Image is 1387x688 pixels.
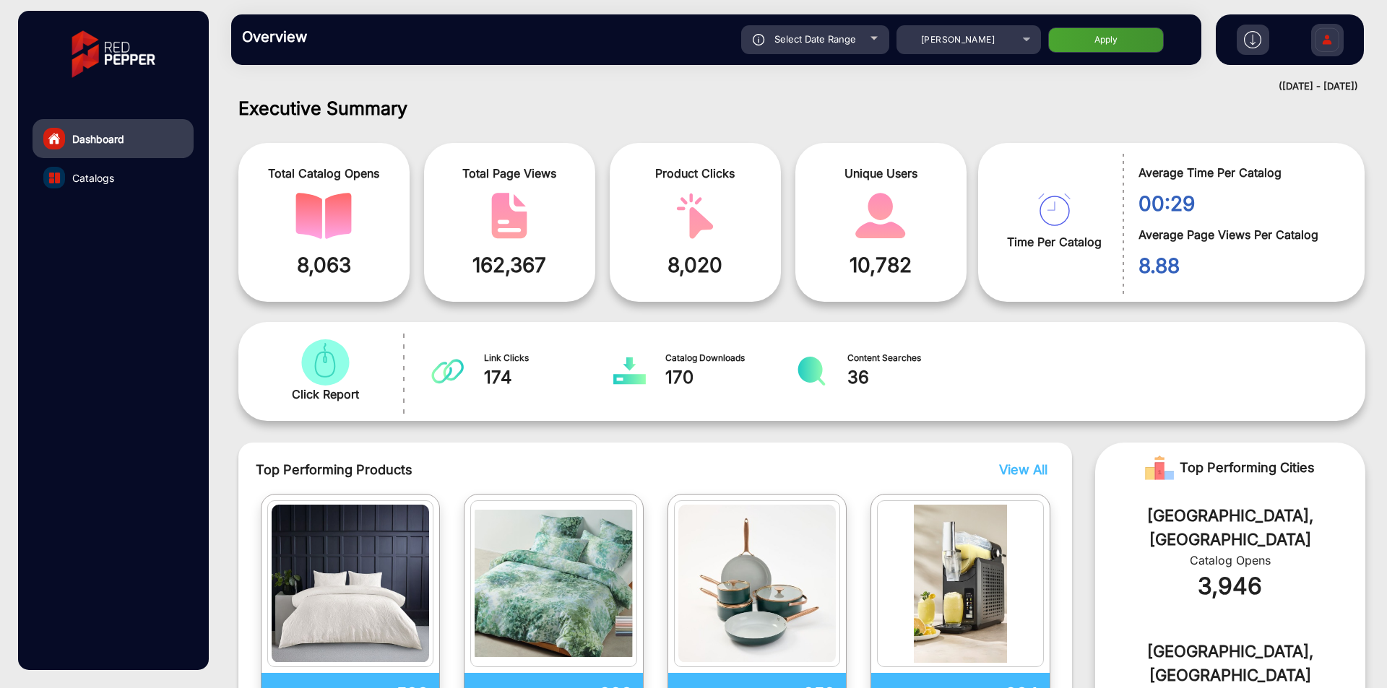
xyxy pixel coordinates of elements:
img: catalog [297,339,353,386]
img: vmg-logo [61,18,165,90]
span: 10,782 [806,250,956,280]
button: View All [995,460,1044,479]
h3: Overview [242,28,444,45]
img: catalog [613,357,646,386]
span: Dashboard [72,131,124,147]
img: catalog [852,193,909,239]
img: catalog [667,193,723,239]
img: catalog [795,357,828,386]
img: icon [753,34,765,45]
img: home [48,132,61,145]
span: Average Page Views Per Catalog [1138,226,1343,243]
img: h2download.svg [1244,31,1261,48]
img: catalog [431,357,464,386]
span: 00:29 [1138,188,1343,219]
button: Apply [1048,27,1164,53]
div: ([DATE] - [DATE]) [217,79,1358,94]
div: Catalog Opens [1117,552,1344,569]
span: 162,367 [435,250,584,280]
img: Rank image [1145,453,1174,482]
span: 8,020 [621,250,770,280]
span: Top Performing Cities [1180,453,1315,482]
img: catalog [481,193,537,239]
span: Link Clicks [484,352,615,365]
img: catalog [272,505,430,663]
img: catalog [678,505,837,663]
span: Total Page Views [435,165,584,182]
span: 8.88 [1138,251,1343,281]
div: 3,946 [1117,569,1344,604]
span: 36 [847,365,978,391]
span: Top Performing Products [256,460,865,479]
div: [GEOGRAPHIC_DATA], [GEOGRAPHIC_DATA] [1117,504,1344,552]
div: [GEOGRAPHIC_DATA], [GEOGRAPHIC_DATA] [1117,640,1344,687]
h1: Executive Summary [238,97,1365,119]
span: Catalog Downloads [665,352,796,365]
span: Product Clicks [621,165,770,182]
span: Content Searches [847,352,978,365]
span: Select Date Range [774,33,856,45]
a: Dashboard [33,119,194,158]
img: catalog [295,193,352,239]
span: [PERSON_NAME] [921,34,995,45]
img: catalog [881,505,1040,663]
span: 174 [484,365,615,391]
a: Catalogs [33,158,194,197]
span: Average Time Per Catalog [1138,164,1343,181]
span: Click Report [292,386,359,403]
span: Total Catalog Opens [249,165,399,182]
span: 170 [665,365,796,391]
span: 8,063 [249,250,399,280]
img: Sign%20Up.svg [1312,17,1342,67]
img: catalog [49,173,60,183]
span: Catalogs [72,170,114,186]
span: Unique Users [806,165,956,182]
span: View All [999,462,1047,477]
img: catalog [475,505,633,663]
img: catalog [1038,193,1071,226]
